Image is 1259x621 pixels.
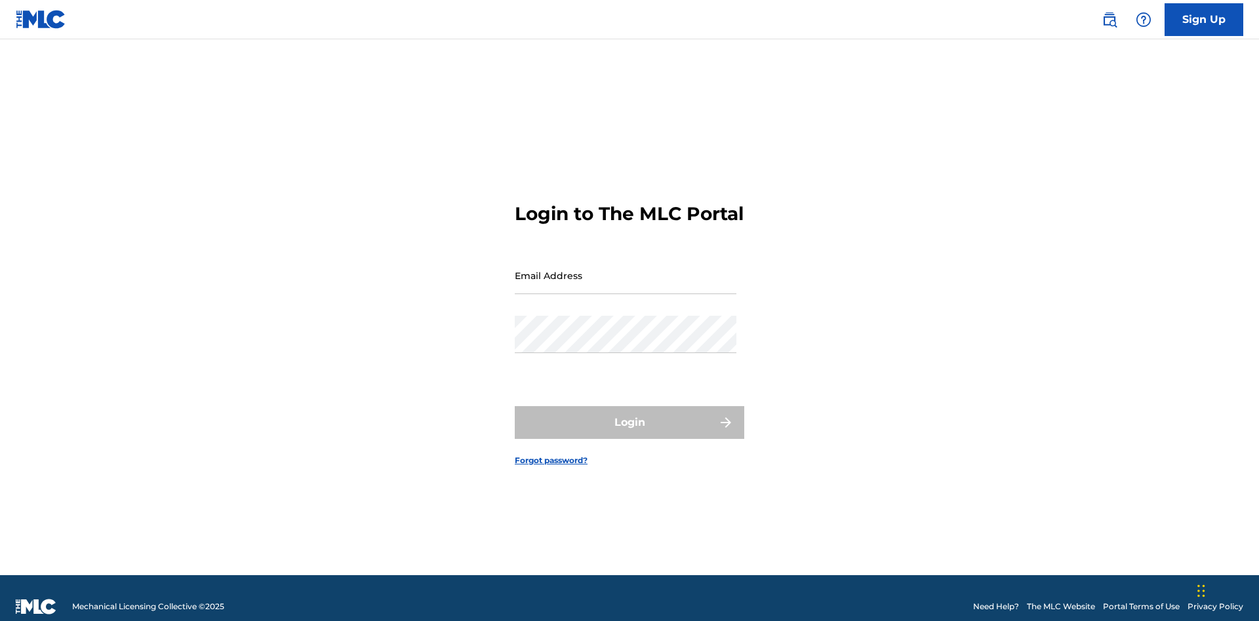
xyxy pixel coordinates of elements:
a: Need Help? [973,601,1019,612]
img: logo [16,599,56,614]
h3: Login to The MLC Portal [515,202,744,225]
div: Drag [1197,571,1205,611]
a: Sign Up [1165,3,1243,36]
img: help [1136,12,1151,28]
iframe: Chat Widget [1193,558,1259,621]
a: Public Search [1096,7,1123,33]
img: MLC Logo [16,10,66,29]
span: Mechanical Licensing Collective © 2025 [72,601,224,612]
a: Privacy Policy [1188,601,1243,612]
a: The MLC Website [1027,601,1095,612]
img: search [1102,12,1117,28]
a: Portal Terms of Use [1103,601,1180,612]
div: Help [1130,7,1157,33]
a: Forgot password? [515,455,588,466]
